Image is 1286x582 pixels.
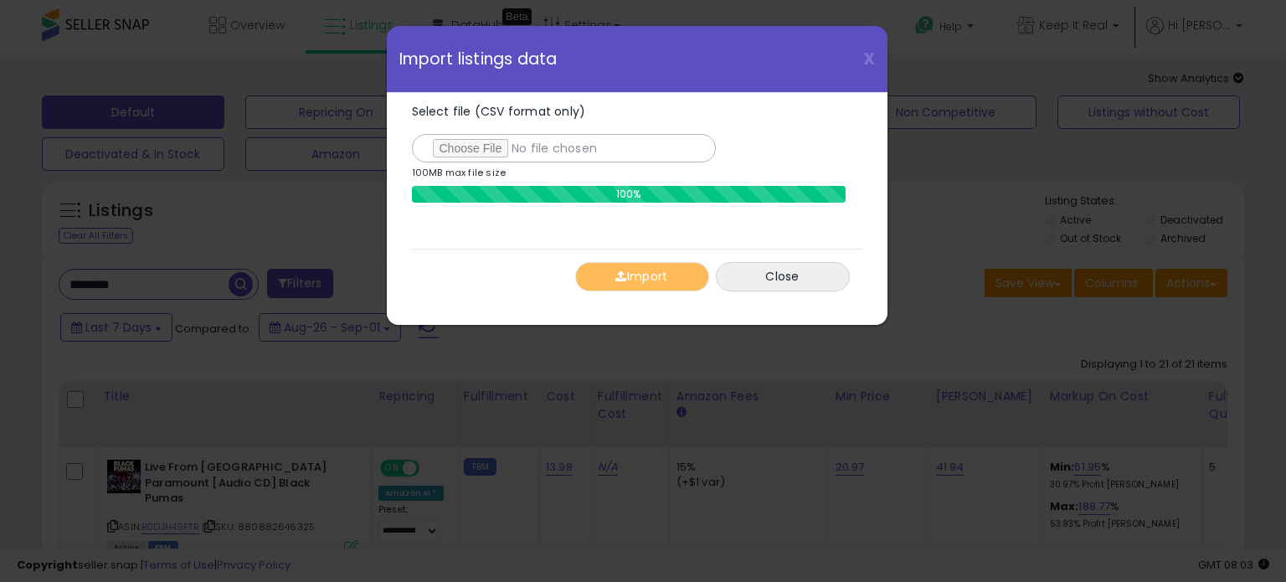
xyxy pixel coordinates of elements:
span: X [863,47,875,70]
span: Import listings data [399,51,558,67]
span: Select file (CSV format only) [412,103,586,120]
div: 100% [412,186,846,203]
button: Close [716,262,850,291]
button: Import [575,262,709,291]
p: 100MB max file size [412,168,507,178]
